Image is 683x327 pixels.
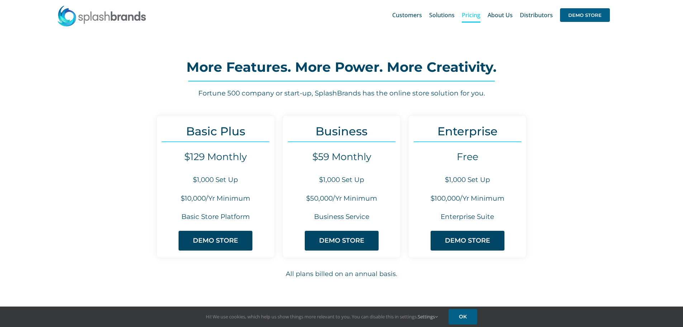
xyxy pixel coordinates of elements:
[408,151,526,163] h4: Free
[445,237,490,244] span: DEMO STORE
[392,4,610,27] nav: Main Menu
[408,175,526,185] h6: $1,000 Set Up
[90,89,592,98] h6: Fortune 500 company or start-up, SplashBrands has the online store solution for you.
[157,125,275,138] h3: Basic Plus
[283,125,400,138] h3: Business
[91,269,593,279] h6: All plans billed on an annual basis.
[408,125,526,138] h3: Enterprise
[157,151,275,163] h4: $129 Monthly
[57,5,147,27] img: SplashBrands.com Logo
[193,237,238,244] span: DEMO STORE
[283,194,400,204] h6: $50,000/Yr Minimum
[429,12,455,18] span: Solutions
[206,313,438,320] span: Hi! We use cookies, which help us show things more relevant to you. You can disable this in setti...
[449,309,477,324] a: OK
[283,151,400,163] h4: $59 Monthly
[418,313,438,320] a: Settings
[179,231,252,251] a: DEMO STORE
[283,175,400,185] h6: $1,000 Set Up
[560,4,610,27] a: DEMO STORE
[408,194,526,204] h6: $100,000/Yr Minimum
[392,12,422,18] span: Customers
[431,231,504,251] a: DEMO STORE
[392,4,422,27] a: Customers
[157,175,275,185] h6: $1,000 Set Up
[157,194,275,204] h6: $10,000/Yr Minimum
[520,4,553,27] a: Distributors
[157,212,275,222] h6: Basic Store Platform
[319,237,364,244] span: DEMO STORE
[520,12,553,18] span: Distributors
[90,60,592,74] h2: More Features. More Power. More Creativity.
[305,231,379,251] a: DEMO STORE
[408,212,526,222] h6: Enterprise Suite
[462,12,480,18] span: Pricing
[283,212,400,222] h6: Business Service
[488,12,513,18] span: About Us
[560,8,610,22] span: DEMO STORE
[462,4,480,27] a: Pricing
